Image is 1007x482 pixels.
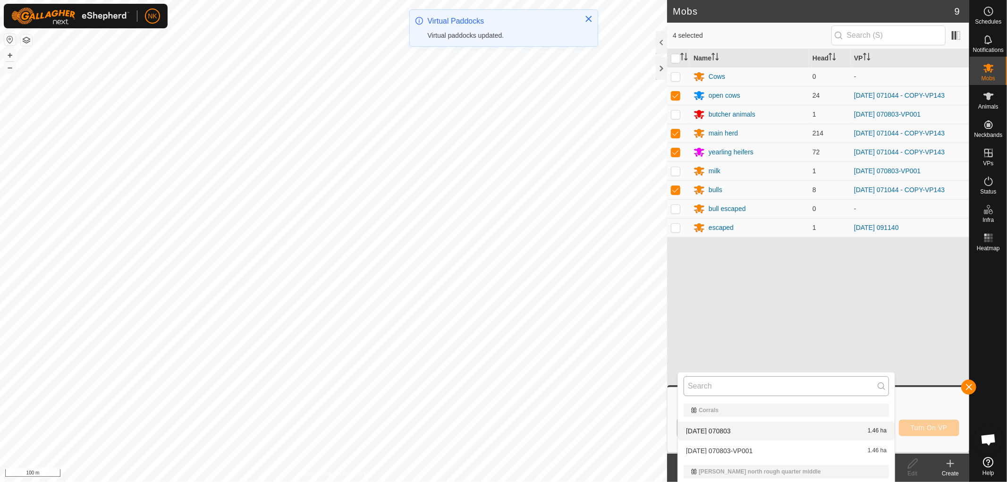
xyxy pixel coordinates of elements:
[812,224,816,231] span: 1
[428,16,575,27] div: Virtual Paddocks
[868,428,887,434] span: 1.46 ha
[955,4,960,18] span: 9
[690,49,809,68] th: Name
[850,199,969,218] td: -
[974,132,1002,138] span: Neckbands
[686,448,753,454] span: [DATE] 070803-VP001
[854,129,945,137] a: [DATE] 071044 - COPY-VP143
[829,54,836,62] p-sorticon: Activate to sort
[709,166,720,176] div: milk
[4,34,16,45] button: Reset Map
[686,428,731,434] span: [DATE] 070803
[4,62,16,73] button: –
[812,167,816,175] span: 1
[854,167,921,175] a: [DATE] 070803-VP001
[148,11,157,21] span: NK
[863,54,871,62] p-sorticon: Activate to sort
[684,376,889,396] input: Search
[831,25,946,45] input: Search (S)
[812,186,816,194] span: 8
[691,407,881,413] div: Corrals
[974,425,1003,454] div: Open chat
[899,420,959,436] button: Turn On VP
[711,54,719,62] p-sorticon: Activate to sort
[709,91,740,101] div: open cows
[973,47,1004,53] span: Notifications
[296,470,332,478] a: Privacy Policy
[812,110,816,118] span: 1
[4,50,16,61] button: +
[975,19,1001,25] span: Schedules
[343,470,371,478] a: Contact Us
[980,189,996,194] span: Status
[983,161,993,166] span: VPs
[691,469,881,474] div: [PERSON_NAME] north rough quarter middle
[978,104,999,110] span: Animals
[911,424,948,431] span: Turn On VP
[582,12,595,25] button: Close
[709,223,734,233] div: escaped
[854,110,921,118] a: [DATE] 070803-VP001
[982,76,995,81] span: Mobs
[21,34,32,46] button: Map Layers
[977,245,1000,251] span: Heatmap
[854,224,899,231] a: [DATE] 091140
[428,31,575,41] div: Virtual paddocks updated.
[812,148,820,156] span: 72
[982,470,994,476] span: Help
[894,469,931,478] div: Edit
[709,204,746,214] div: bull escaped
[680,54,688,62] p-sorticon: Activate to sort
[931,469,969,478] div: Create
[709,110,755,119] div: butcher animals
[854,92,945,99] a: [DATE] 071044 - COPY-VP143
[812,92,820,99] span: 24
[709,128,738,138] div: main herd
[809,49,850,68] th: Head
[868,448,887,454] span: 1.46 ha
[673,31,831,41] span: 4 selected
[709,185,722,195] div: bulls
[812,73,816,80] span: 0
[673,6,955,17] h2: Mobs
[812,205,816,212] span: 0
[982,217,994,223] span: Infra
[850,49,969,68] th: VP
[850,67,969,86] td: -
[678,422,895,440] li: 2025-07-02 070803
[854,186,945,194] a: [DATE] 071044 - COPY-VP143
[854,148,945,156] a: [DATE] 071044 - COPY-VP143
[678,441,895,460] li: 2025-07-02 070803-VP001
[709,72,725,82] div: Cows
[970,453,1007,480] a: Help
[11,8,129,25] img: Gallagher Logo
[812,129,823,137] span: 214
[709,147,753,157] div: yearling heifers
